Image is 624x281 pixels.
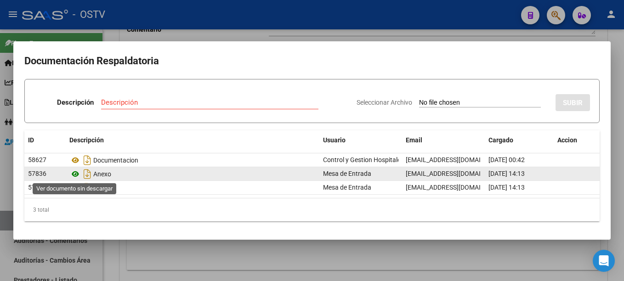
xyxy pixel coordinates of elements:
[69,167,316,181] div: Anexo
[81,167,93,181] i: Descargar documento
[81,180,93,195] i: Descargar documento
[24,130,66,150] datatable-header-cell: ID
[69,153,316,168] div: Documentacion
[69,180,316,195] div: Factura
[488,184,525,191] span: [DATE] 14:13
[406,170,508,177] span: [EMAIL_ADDRESS][DOMAIN_NAME]
[24,52,600,70] h2: Documentación Respaldatoria
[593,250,615,272] div: Open Intercom Messenger
[554,130,600,150] datatable-header-cell: Accion
[28,184,46,191] span: 57835
[488,156,525,163] span: [DATE] 00:42
[28,156,46,163] span: 58627
[406,156,508,163] span: [EMAIL_ADDRESS][DOMAIN_NAME]
[485,130,554,150] datatable-header-cell: Cargado
[323,156,452,163] span: Control y Gestion Hospitales Públicos (OSTV)
[323,136,346,144] span: Usuario
[406,184,508,191] span: [EMAIL_ADDRESS][DOMAIN_NAME]
[357,99,412,106] span: Seleccionar Archivo
[319,130,402,150] datatable-header-cell: Usuario
[323,170,371,177] span: Mesa de Entrada
[66,130,319,150] datatable-header-cell: Descripción
[556,94,590,111] button: SUBIR
[563,99,583,107] span: SUBIR
[57,97,94,108] p: Descripción
[81,153,93,168] i: Descargar documento
[488,170,525,177] span: [DATE] 14:13
[28,136,34,144] span: ID
[24,198,600,221] div: 3 total
[402,130,485,150] datatable-header-cell: Email
[406,136,422,144] span: Email
[488,136,513,144] span: Cargado
[557,136,577,144] span: Accion
[28,170,46,177] span: 57836
[69,136,104,144] span: Descripción
[323,184,371,191] span: Mesa de Entrada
